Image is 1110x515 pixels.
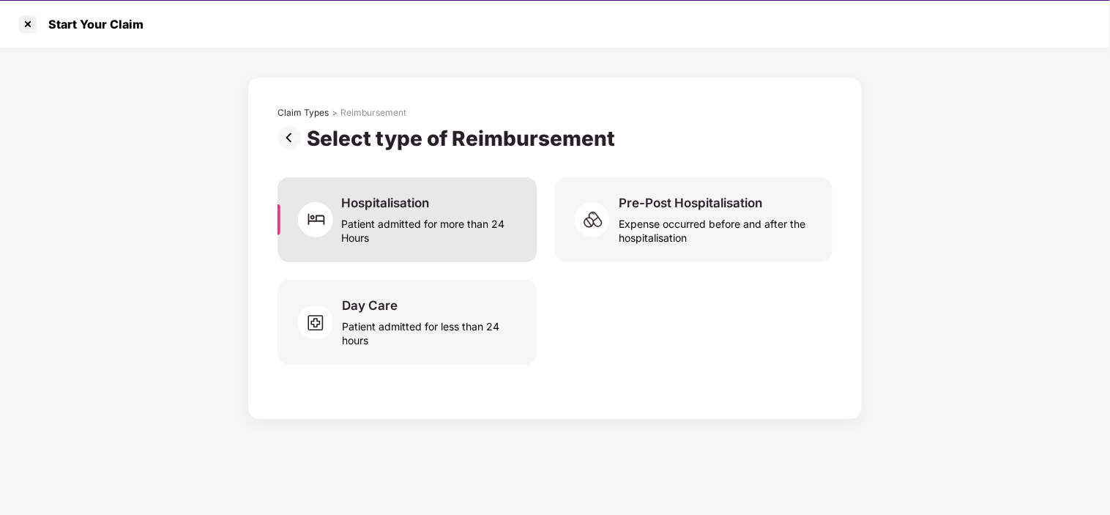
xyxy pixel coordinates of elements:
[277,107,329,119] div: Claim Types
[307,126,621,151] div: Select type of Reimbursement
[342,211,520,245] div: Patient admitted for more than 24 Hours
[342,195,430,211] div: Hospitalisation
[298,300,342,344] img: svg+xml;base64,PHN2ZyB4bWxucz0iaHR0cDovL3d3dy53My5vcmcvMjAwMC9zdmciIHdpZHRoPSI2MCIgaGVpZ2h0PSI1OC...
[340,107,406,119] div: Reimbursement
[619,211,815,245] div: Expense occurred before and after the hospitalisation
[342,314,520,347] div: Patient admitted for less than 24 hours
[619,195,762,211] div: Pre-Post Hospitalisation
[40,17,144,32] div: Start Your Claim
[575,198,619,242] img: svg+xml;base64,PHN2ZyB4bWxucz0iaHR0cDovL3d3dy53My5vcmcvMjAwMC9zdmciIHdpZHRoPSI2MCIgaGVpZ2h0PSI1OC...
[332,107,338,119] div: >
[298,198,342,242] img: svg+xml;base64,PHN2ZyB4bWxucz0iaHR0cDovL3d3dy53My5vcmcvMjAwMC9zdmciIHdpZHRoPSI2MCIgaGVpZ2h0PSI2MC...
[277,126,307,149] img: svg+xml;base64,PHN2ZyBpZD0iUHJldi0zMngzMiIgeG1sbnM9Imh0dHA6Ly93d3cudzMub3JnLzIwMDAvc3ZnIiB3aWR0aD...
[342,297,398,314] div: Day Care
